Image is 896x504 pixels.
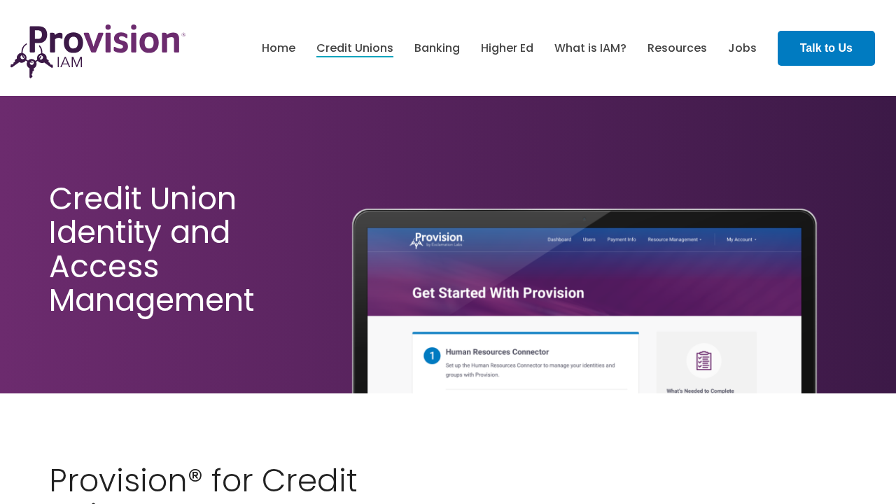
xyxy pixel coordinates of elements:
[262,36,295,60] a: Home
[414,36,460,60] a: Banking
[554,36,626,60] a: What is IAM?
[778,31,875,66] a: Talk to Us
[251,26,767,71] nav: menu
[10,24,185,78] img: ProvisionIAM-Logo-Purple
[728,36,757,60] a: Jobs
[481,36,533,60] a: Higher Ed
[800,42,853,54] strong: Talk to Us
[647,36,707,60] a: Resources
[49,177,254,321] span: Credit Union Identity and Access Management
[316,36,393,60] a: Credit Unions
